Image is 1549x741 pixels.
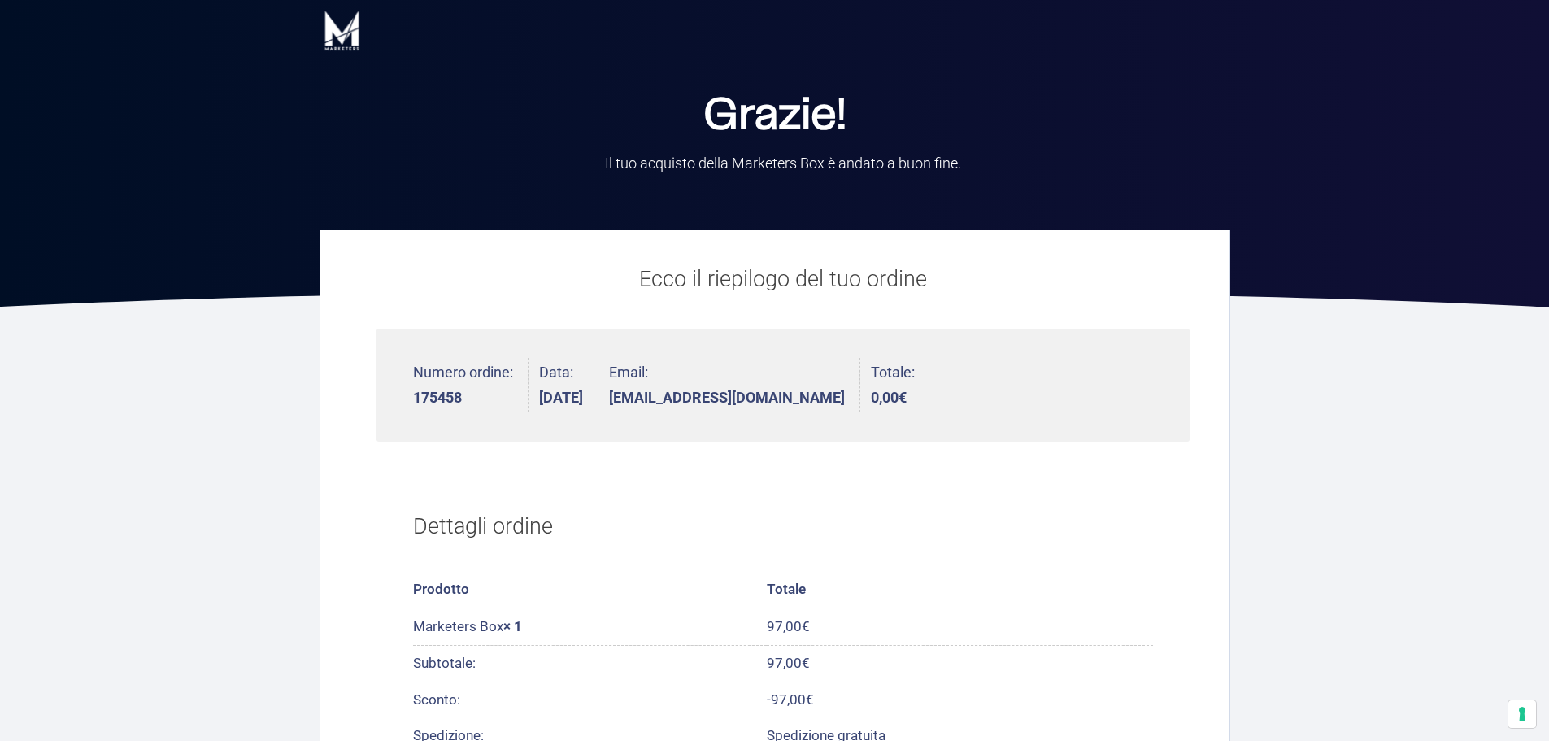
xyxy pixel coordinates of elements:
[767,682,1153,717] td: -
[1508,700,1536,728] button: Le tue preferenze relative al consenso per le tecnologie di tracciamento
[767,618,810,634] bdi: 97,00
[806,691,814,708] span: €
[376,263,1190,296] p: Ecco il riepilogo del tuo ordine
[767,572,1153,608] th: Totale
[802,618,810,634] span: €
[539,390,583,405] strong: [DATE]
[539,358,598,412] li: Data:
[482,94,1068,138] h2: Grazie!
[413,645,768,682] th: Subtotale:
[609,358,860,412] li: Email:
[413,572,768,608] th: Prodotto
[413,493,1153,561] h2: Dettagli ordine
[413,682,768,717] th: Sconto:
[767,655,810,671] span: 97,00
[871,358,915,412] li: Totale:
[609,390,845,405] strong: [EMAIL_ADDRESS][DOMAIN_NAME]
[871,389,907,406] bdi: 0,00
[413,608,768,645] td: Marketers Box
[413,390,513,405] strong: 175458
[413,358,529,412] li: Numero ordine:
[523,153,1043,173] p: Il tuo acquisto della Marketers Box è andato a buon fine.
[503,618,522,634] strong: × 1
[899,389,907,406] span: €
[802,655,810,671] span: €
[771,691,814,708] span: 97,00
